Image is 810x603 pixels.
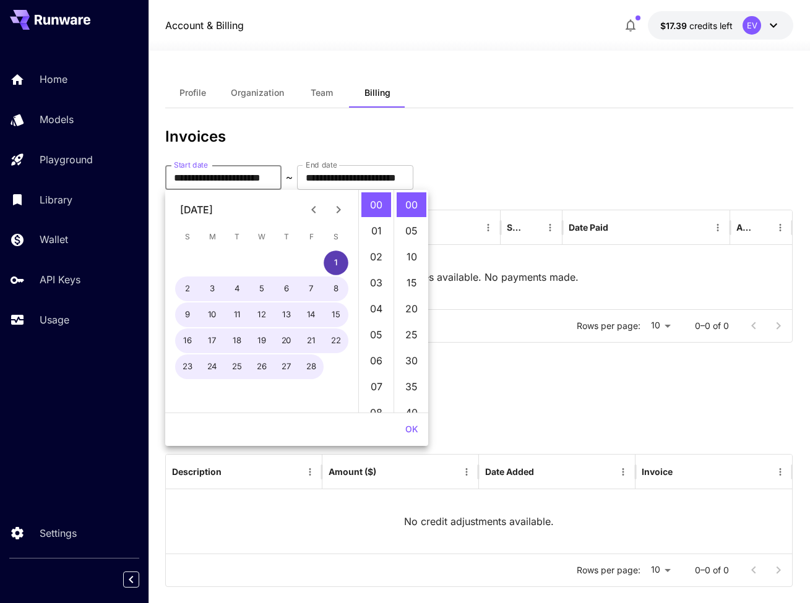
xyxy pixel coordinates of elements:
button: 18 [225,328,249,353]
button: Previous month [301,197,326,222]
p: Playground [40,152,93,167]
label: Start date [174,160,208,170]
span: credits left [689,20,733,31]
button: Menu [458,463,475,481]
span: Profile [179,87,206,98]
button: 5 [249,276,274,301]
li: 35 minutes [397,374,426,399]
li: 20 minutes [397,296,426,321]
button: 15 [324,302,348,327]
li: 0 minutes [397,192,426,217]
button: 16 [175,328,200,353]
button: 27 [274,354,299,379]
button: 19 [249,328,274,353]
div: Date Paid [569,222,608,233]
button: Sort [754,219,772,236]
li: 6 hours [361,348,391,373]
button: Collapse sidebar [123,571,139,588]
label: End date [306,160,337,170]
a: Account & Billing [165,18,244,33]
p: Wallet [40,232,68,247]
span: $17.39 [660,20,689,31]
button: 26 [249,354,274,379]
span: Sunday [176,225,199,249]
button: Sort [535,463,553,481]
p: Rows per page: [577,564,640,576]
button: 6 [274,276,299,301]
span: Friday [300,225,322,249]
div: $17.39011 [660,19,733,32]
div: 10 [645,317,675,335]
div: Status [507,222,523,233]
div: Collapse sidebar [132,568,149,591]
li: 2 hours [361,244,391,269]
button: 8 [324,276,348,301]
p: 0–0 of 0 [695,564,729,576]
button: Sort [223,463,240,481]
button: Menu [709,219,726,236]
p: 0–0 of 0 [695,320,729,332]
span: Thursday [275,225,298,249]
button: Menu [301,463,319,481]
button: 4 [225,276,249,301]
span: Monday [201,225,223,249]
button: Menu [541,219,559,236]
li: 25 minutes [397,322,426,347]
p: API Keys [40,272,80,287]
ul: Select minutes [394,190,428,413]
p: ~ [286,170,293,185]
button: 20 [274,328,299,353]
li: 5 minutes [397,218,426,243]
button: 2 [175,276,200,301]
div: Description [172,466,222,477]
li: 8 hours [361,400,391,425]
li: 3 hours [361,270,391,295]
p: Home [40,72,67,87]
span: Saturday [325,225,347,249]
button: 23 [175,354,200,379]
li: 4 hours [361,296,391,321]
h3: Invoices [165,128,794,145]
p: Models [40,112,74,127]
button: 14 [299,302,324,327]
span: Billing [364,87,390,98]
button: Menu [772,463,789,481]
button: Sort [610,219,627,236]
p: Usage [40,312,69,327]
li: 15 minutes [397,270,426,295]
p: Settings [40,526,77,541]
button: 21 [299,328,324,353]
button: 9 [175,302,200,327]
button: 24 [200,354,225,379]
span: Wednesday [251,225,273,249]
button: 22 [324,328,348,353]
div: Action [736,222,753,233]
ul: Select hours [359,190,394,413]
button: Sort [674,463,691,481]
p: No invoices available. No payments made. [379,270,579,284]
button: OK [400,418,423,441]
li: 40 minutes [397,400,426,425]
div: 10 [645,561,675,579]
div: EV [743,16,761,35]
li: 10 minutes [397,244,426,269]
li: 7 hours [361,374,391,399]
div: [DATE] [180,202,213,217]
p: Rows per page: [577,320,640,332]
button: 1 [324,250,348,275]
button: 17 [200,328,225,353]
button: 10 [200,302,225,327]
div: Amount ($) [329,466,376,477]
button: 25 [225,354,249,379]
li: 1 hours [361,218,391,243]
button: 12 [249,302,274,327]
li: 5 hours [361,322,391,347]
nav: breadcrumb [165,18,244,33]
p: No credit adjustments available. [404,514,554,529]
span: Tuesday [226,225,248,249]
button: Menu [772,219,789,236]
p: Library [40,192,72,207]
button: 28 [299,354,324,379]
h3: Adjustments [165,372,794,390]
